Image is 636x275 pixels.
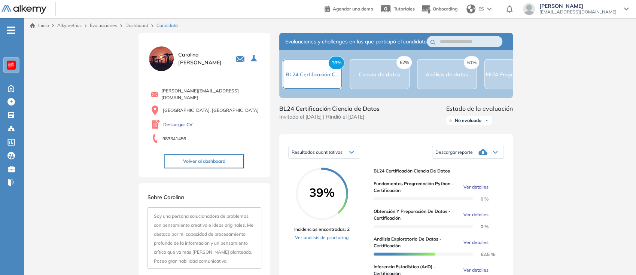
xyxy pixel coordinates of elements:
a: Agendar una demo [325,4,373,13]
span: 0 % [472,224,489,229]
span: ES [478,6,484,12]
img: Logo [1,5,46,14]
span: Ver detalles [463,184,489,190]
span: Carolina [PERSON_NAME] [178,51,226,67]
span: 62% [396,56,412,69]
span: Alkymetrics [57,22,82,28]
button: Seleccione la evaluación activa [248,52,261,65]
span: [EMAIL_ADDRESS][DOMAIN_NAME] [539,9,617,15]
span: Evaluaciones y challenges en los que participó el candidato [285,38,427,46]
span: EE24 Programación O... [486,71,542,78]
span: Sobre Carolina [147,194,184,201]
span: Descargar reporte [435,149,473,155]
img: PROFILE_MENU_LOGO_USER [147,45,175,73]
a: Descargar CV [163,121,193,128]
span: Ver detalles [463,267,489,274]
button: Ver detalles [460,184,489,190]
span: 62.5 % [472,251,495,257]
span: Candidato [156,22,178,29]
i: - [7,30,15,31]
span: Agendar una demo [333,6,373,12]
span: [PERSON_NAME][EMAIL_ADDRESS][DOMAIN_NAME] [161,88,261,101]
span: Análisis de datos [426,71,468,78]
a: Inicio [30,22,49,29]
img: world [466,4,475,13]
span: 61% [464,56,479,69]
span: [GEOGRAPHIC_DATA], [GEOGRAPHIC_DATA] [163,107,259,114]
span: Obtención y Preparación de Datos - Certificación [374,208,460,221]
span: Fundamentos Programación Python - Certificación [374,180,460,194]
a: Dashboard [125,22,148,28]
button: Ver detalles [460,211,489,218]
button: Volver al dashboard [164,154,244,168]
img: Ícono de flecha [484,118,489,123]
span: Ver detalles [463,211,489,218]
img: arrow [487,7,492,10]
span: Ver detalles [463,239,489,246]
span: [PERSON_NAME] [539,3,617,9]
a: Ver análisis de proctoring [294,234,350,241]
span: Análisis Exploratorio de Datos - Certificación [374,236,460,249]
span: Onboarding [433,6,457,12]
span: BL24 Certificación C... [286,71,339,78]
a: Evaluaciones [90,22,117,28]
span: Tutoriales [394,6,415,12]
button: Onboarding [421,1,457,17]
button: Ver detalles [460,239,489,246]
span: Resultados cuantitativos [292,149,343,155]
span: Soy una persona solucionadora de problemas, con pensamiento creativo e ideas originales. Me desta... [154,213,253,264]
span: Ciencia de datos [359,71,400,78]
span: 0 % [472,196,489,202]
span: 39% [296,186,348,198]
img: https://assets.alkemy.org/workspaces/620/d203e0be-08f6-444b-9eae-a92d815a506f.png [8,62,14,68]
span: Estado de la evaluación [446,104,513,113]
button: Ver detalles [460,267,489,274]
span: 983341456 [162,135,186,142]
span: Invitado el [DATE] | Rindió el [DATE] [279,113,380,121]
span: BL24 Certificación Ciencia de Datos [279,104,380,113]
span: No evaluado [455,117,481,123]
span: BL24 Certificación Ciencia de Datos [374,168,498,174]
span: Incidencias encontradas: 2 [294,226,350,233]
span: 39% [328,56,344,70]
